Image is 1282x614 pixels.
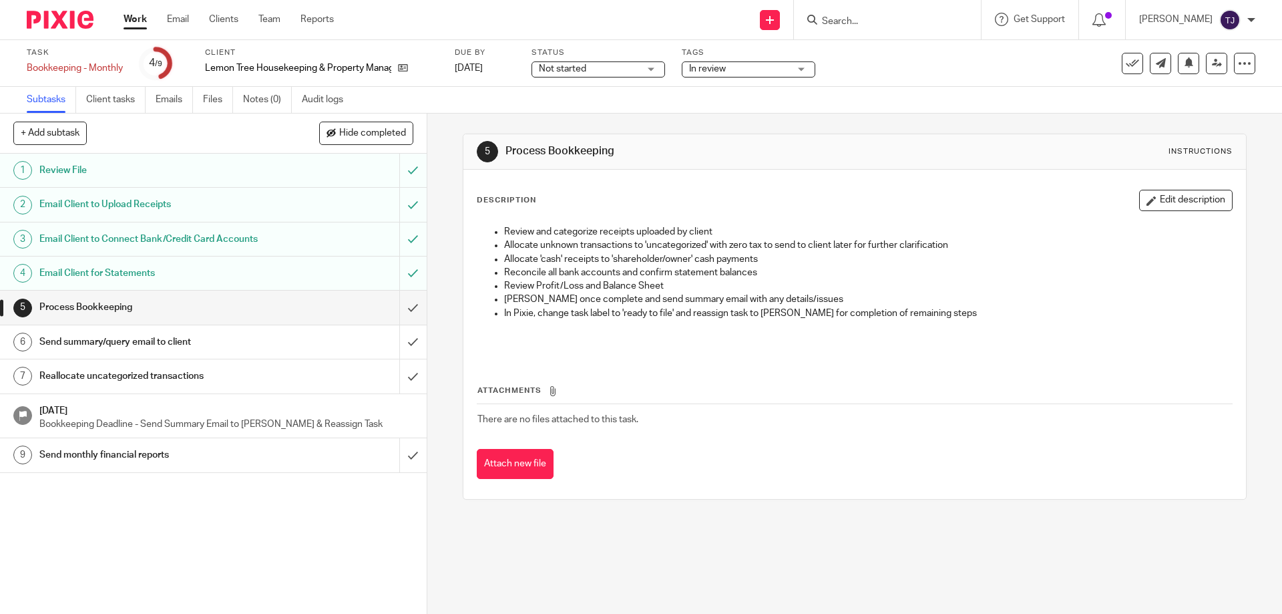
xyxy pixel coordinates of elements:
p: Description [477,195,536,206]
a: Subtasks [27,87,76,113]
p: In Pixie, change task label to 'ready to file' and reassign task to [PERSON_NAME] for completion ... [504,307,1231,320]
button: Edit description [1139,190,1233,211]
p: [PERSON_NAME] once complete and send summary email with any details/issues [504,293,1231,306]
p: [PERSON_NAME] [1139,13,1213,26]
span: There are no files attached to this task. [477,415,638,424]
div: 5 [13,299,32,317]
div: 2 [13,196,32,214]
span: Hide completed [339,128,406,139]
div: 6 [13,333,32,351]
a: Team [258,13,280,26]
span: Not started [539,64,586,73]
label: Task [27,47,123,58]
img: svg%3E [1219,9,1241,31]
a: Client tasks [86,87,146,113]
label: Tags [682,47,815,58]
p: Allocate unknown transactions to 'uncategorized' with zero tax to send to client later for furthe... [504,239,1231,252]
p: Allocate 'cash' receipts to 'shareholder/owner' cash payments [504,253,1231,266]
span: In review [689,64,726,73]
div: Bookkeeping - Monthly [27,61,123,75]
h1: Send summary/query email to client [39,332,270,352]
h1: Email Client to Upload Receipts [39,194,270,214]
img: Pixie [27,11,93,29]
small: /9 [155,60,162,67]
p: Bookkeeping Deadline - Send Summary Email to [PERSON_NAME] & Reassign Task [39,418,413,431]
label: Client [205,47,438,58]
span: [DATE] [455,63,483,73]
input: Search [821,16,941,28]
a: Files [203,87,233,113]
button: Hide completed [319,122,413,144]
button: + Add subtask [13,122,87,144]
div: 4 [149,55,162,71]
h1: Email Client to Connect Bank/Credit Card Accounts [39,229,270,249]
h1: Send monthly financial reports [39,445,270,465]
label: Due by [455,47,515,58]
h1: Process Bookkeeping [39,297,270,317]
span: Attachments [477,387,542,394]
h1: Reallocate uncategorized transactions [39,366,270,386]
div: 9 [13,446,32,464]
p: Review and categorize receipts uploaded by client [504,225,1231,239]
div: Instructions [1168,146,1233,157]
div: 1 [13,161,32,180]
a: Audit logs [302,87,353,113]
div: 3 [13,230,32,249]
a: Reports [300,13,334,26]
h1: Process Bookkeeping [505,144,883,158]
a: Email [167,13,189,26]
a: Clients [209,13,238,26]
a: Work [124,13,147,26]
a: Emails [156,87,193,113]
button: Attach new file [477,449,554,479]
div: 7 [13,367,32,386]
p: Review Profit/Loss and Balance Sheet [504,279,1231,293]
h1: [DATE] [39,401,413,418]
p: Reconcile all bank accounts and confirm statement balances [504,266,1231,279]
label: Status [531,47,665,58]
div: 4 [13,264,32,283]
a: Notes (0) [243,87,292,113]
div: 5 [477,141,498,162]
h1: Email Client for Statements [39,263,270,283]
p: Lemon Tree Housekeeping & Property Management [205,61,391,75]
span: Get Support [1014,15,1065,24]
h1: Review File [39,160,270,180]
